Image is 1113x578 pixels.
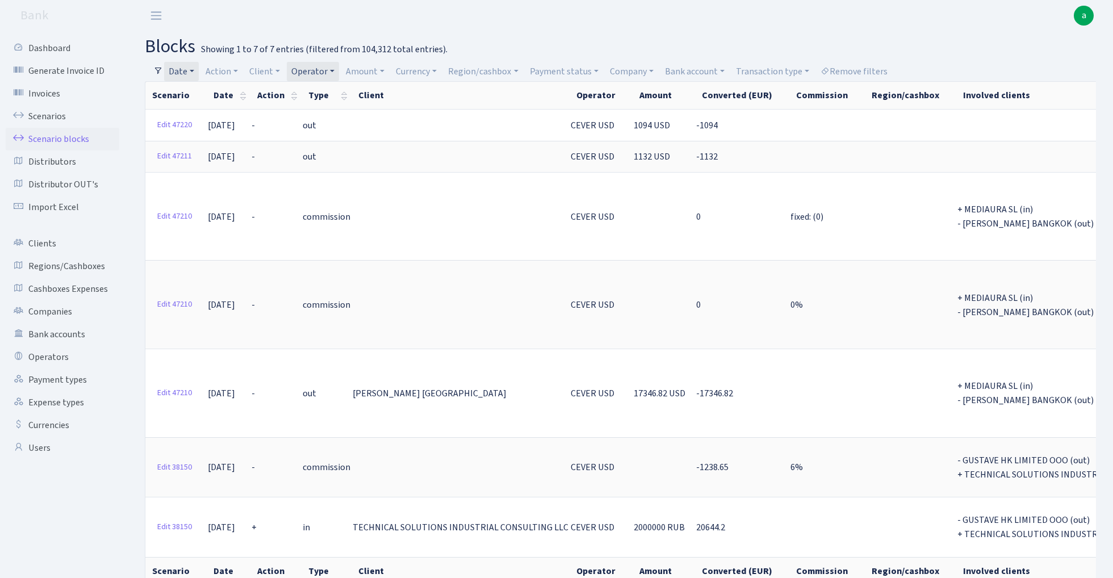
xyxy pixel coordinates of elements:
[208,211,235,223] span: [DATE]
[145,33,195,60] span: blocks
[145,82,207,109] th: Scenario
[696,462,729,474] span: -1238.65
[570,82,633,109] th: Operator
[571,387,614,400] span: CEVER USD
[571,119,614,132] span: CEVER USD
[6,82,119,105] a: Invoices
[303,462,350,474] span: commission
[252,462,255,474] span: -
[660,62,729,81] a: Bank account
[152,518,197,536] a: Edit 38150
[957,292,1094,319] span: + MEDIAURA SL (in) - [PERSON_NAME] BANGKOK (out)
[695,82,789,109] th: Converted (EUR)
[731,62,814,81] a: Transaction type
[696,387,733,400] span: -17346.82
[208,150,235,163] span: [DATE]
[6,232,119,255] a: Clients
[1074,6,1094,26] a: a
[789,82,865,109] th: Commission
[252,387,255,400] span: -
[352,82,570,109] th: Client
[790,211,823,223] span: fixed: (0)
[696,211,701,223] span: 0
[696,299,701,311] span: 0
[252,150,255,163] span: -
[303,521,310,534] span: in
[633,82,695,109] th: Amount
[353,387,507,400] span: [PERSON_NAME] [GEOGRAPHIC_DATA]
[6,173,119,196] a: Distributor OUT's
[957,380,1094,407] span: + MEDIAURA SL (in) - [PERSON_NAME] BANGKOK (out)
[6,368,119,391] a: Payment types
[252,211,255,223] span: -
[6,437,119,459] a: Users
[6,150,119,173] a: Distributors
[303,299,350,311] span: commission
[208,387,235,400] span: [DATE]
[696,119,718,132] span: -1094
[208,521,235,534] span: [DATE]
[208,299,235,311] span: [DATE]
[605,62,658,81] a: Company
[152,384,197,402] a: Edit 47210
[208,119,235,132] span: [DATE]
[443,62,522,81] a: Region/cashbox
[634,387,685,400] span: 17346.82 USD
[634,150,670,163] span: 1132 USD
[571,521,614,534] span: CEVER USD
[6,105,119,128] a: Scenarios
[353,521,568,534] span: TECHNICAL SOLUTIONS INDUSTRIAL CONSULTING LLC
[287,62,339,81] a: Operator
[303,119,316,132] span: out
[816,62,892,81] a: Remove filters
[6,196,119,219] a: Import Excel
[790,462,803,474] span: 6%
[957,203,1094,230] span: + MEDIAURA SL (in) - [PERSON_NAME] BANGKOK (out)
[252,299,255,311] span: -
[571,462,614,474] span: CEVER USD
[6,414,119,437] a: Currencies
[303,150,316,163] span: out
[790,299,803,311] span: 0%
[391,62,441,81] a: Currency
[6,278,119,300] a: Cashboxes Expenses
[201,62,242,81] a: Action
[571,150,614,163] span: CEVER USD
[6,60,119,82] a: Generate Invoice ID
[152,148,197,165] a: Edit 47211
[634,119,670,132] span: 1094 USD
[6,37,119,60] a: Dashboard
[6,391,119,414] a: Expense types
[571,211,614,223] span: CEVER USD
[207,82,250,109] th: Date : activate to sort column ascending
[303,211,350,223] span: commission
[634,521,685,534] span: 2000000 RUB
[303,387,316,400] span: out
[250,82,302,109] th: Action : activate to sort column ascending
[525,62,603,81] a: Payment status
[164,62,199,81] a: Date
[302,82,352,109] th: Type : activate to sort column ascending
[152,116,197,134] a: Edit 47220
[142,6,170,25] button: Toggle navigation
[252,119,255,132] span: -
[6,300,119,323] a: Companies
[571,299,614,311] span: CEVER USD
[201,44,447,55] div: Showing 1 to 7 of 7 entries (filtered from 104,312 total entries).
[245,62,284,81] a: Client
[865,82,956,109] th: Region/cashbox
[6,346,119,368] a: Operators
[152,296,197,313] a: Edit 47210
[696,521,725,534] span: 20644.2
[6,255,119,278] a: Regions/Cashboxes
[6,323,119,346] a: Bank accounts
[696,150,718,163] span: -1132
[208,462,235,474] span: [DATE]
[252,521,257,534] span: +
[152,208,197,225] a: Edit 47210
[152,459,197,476] a: Edit 38150
[341,62,389,81] a: Amount
[6,128,119,150] a: Scenario blocks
